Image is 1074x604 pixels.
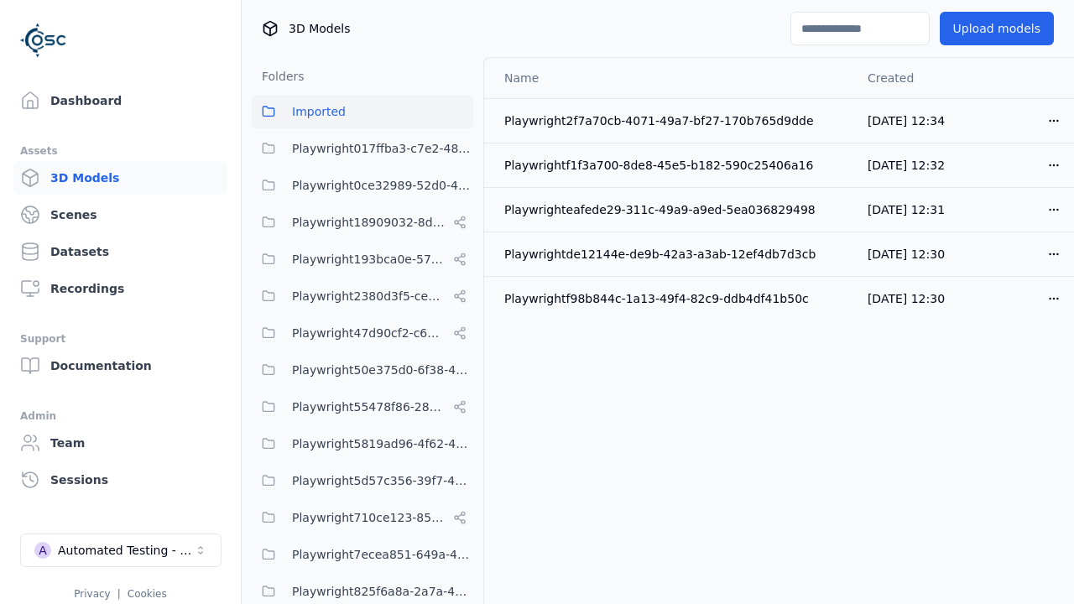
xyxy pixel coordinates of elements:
button: Playwright710ce123-85fd-4f8c-9759-23c3308d8830 [252,501,473,534]
span: Playwright825f6a8a-2a7a-425c-94f7-650318982f69 [292,581,473,601]
button: Playwright5d57c356-39f7-47ed-9ab9-d0409ac6cddc [252,464,473,497]
img: Logo [20,17,67,64]
span: Playwright0ce32989-52d0-45cf-b5b9-59d5033d313a [292,175,473,195]
th: Name [484,58,854,98]
a: Cookies [128,588,167,600]
a: Team [13,426,227,460]
a: Privacy [74,588,110,600]
div: A [34,542,51,559]
a: Dashboard [13,84,227,117]
span: Playwright5d57c356-39f7-47ed-9ab9-d0409ac6cddc [292,471,473,491]
div: Admin [20,406,221,426]
button: Playwright18909032-8d07-45c5-9c81-9eec75d0b16b [252,206,473,239]
button: Playwright0ce32989-52d0-45cf-b5b9-59d5033d313a [252,169,473,202]
div: Playwrighteafede29-311c-49a9-a9ed-5ea036829498 [504,201,841,218]
span: Playwright47d90cf2-c635-4353-ba3b-5d4538945666 [292,323,446,343]
a: Datasets [13,235,227,268]
button: Playwright5819ad96-4f62-4ce5-a3f3-1bcd7827b845 [252,427,473,461]
span: [DATE] 12:31 [868,203,945,216]
span: Playwright017ffba3-c7e2-48b6-b1a9-6820d218563d [292,138,473,159]
span: Playwright5819ad96-4f62-4ce5-a3f3-1bcd7827b845 [292,434,473,454]
span: Playwright710ce123-85fd-4f8c-9759-23c3308d8830 [292,508,446,528]
div: Playwright2f7a70cb-4071-49a7-bf27-170b765d9dde [504,112,841,129]
button: Playwright55478f86-28dc-49b8-8d1f-c7b13b14578c [252,390,473,424]
span: [DATE] 12:34 [868,114,945,128]
button: Upload models [940,12,1054,45]
span: Playwright2380d3f5-cebf-494e-b965-66be4d67505e [292,286,446,306]
button: Select a workspace [20,534,222,567]
div: Playwrightde12144e-de9b-42a3-a3ab-12ef4db7d3cb [504,246,841,263]
div: Assets [20,141,221,161]
button: Playwright50e375d0-6f38-48a7-96e0-b0dcfa24b72f [252,353,473,387]
button: Imported [252,95,473,128]
th: Created [854,58,966,98]
span: [DATE] 12:30 [868,247,945,261]
span: Playwright193bca0e-57fa-418d-8ea9-45122e711dc7 [292,249,446,269]
a: 3D Models [13,161,227,195]
span: Playwright55478f86-28dc-49b8-8d1f-c7b13b14578c [292,397,446,417]
div: Automated Testing - Playwright [58,542,194,559]
button: Playwright017ffba3-c7e2-48b6-b1a9-6820d218563d [252,132,473,165]
button: Playwright2380d3f5-cebf-494e-b965-66be4d67505e [252,279,473,313]
span: [DATE] 12:32 [868,159,945,172]
button: Playwright193bca0e-57fa-418d-8ea9-45122e711dc7 [252,242,473,276]
span: | [117,588,121,600]
span: Playwright18909032-8d07-45c5-9c81-9eec75d0b16b [292,212,446,232]
span: Playwright50e375d0-6f38-48a7-96e0-b0dcfa24b72f [292,360,473,380]
span: [DATE] 12:30 [868,292,945,305]
span: 3D Models [289,20,350,37]
div: Playwrightf1f3a700-8de8-45e5-b182-590c25406a16 [504,157,841,174]
a: Sessions [13,463,227,497]
span: Imported [292,102,346,122]
button: Playwright47d90cf2-c635-4353-ba3b-5d4538945666 [252,316,473,350]
div: Support [20,329,221,349]
a: Documentation [13,349,227,383]
h3: Folders [252,68,305,85]
span: Playwright7ecea851-649a-419a-985e-fcff41a98b20 [292,544,473,565]
a: Recordings [13,272,227,305]
a: Scenes [13,198,227,232]
button: Playwright7ecea851-649a-419a-985e-fcff41a98b20 [252,538,473,571]
div: Playwrightf98b844c-1a13-49f4-82c9-ddb4df41b50c [504,290,841,307]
